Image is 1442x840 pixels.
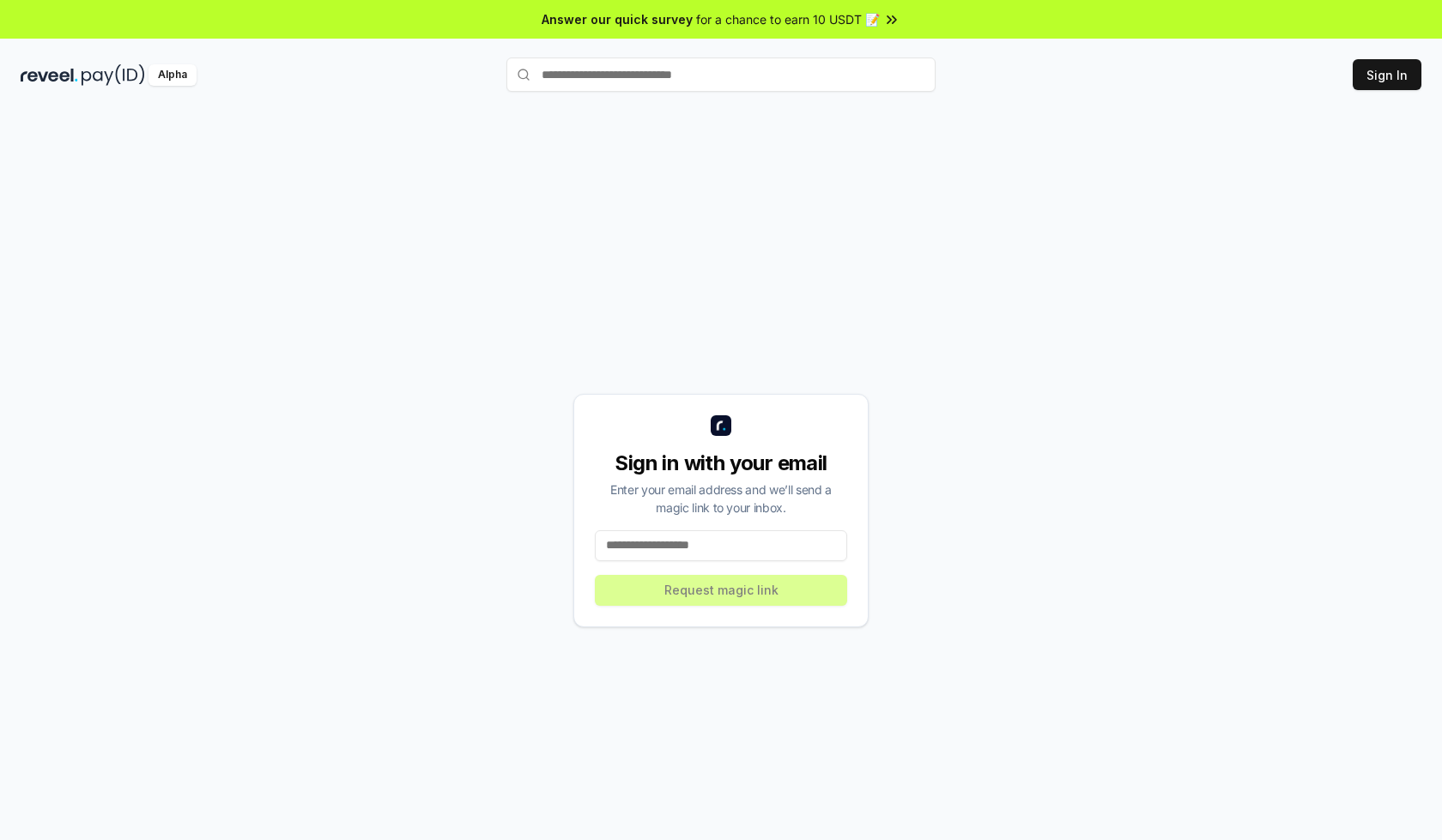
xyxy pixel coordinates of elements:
[148,64,197,86] div: Alpha
[711,415,731,436] img: logo_small
[21,64,78,86] img: reveel_dark
[542,10,693,28] span: Answer our quick survey
[696,10,880,28] span: for a chance to earn 10 USDT 📝
[595,480,847,517] div: Enter your email address and we’ll send a magic link to your inbox.
[595,450,847,477] div: Sign in with your email
[1353,59,1421,90] button: Sign In
[82,64,145,86] img: pay_id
